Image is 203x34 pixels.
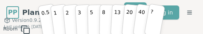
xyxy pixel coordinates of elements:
[65,7,71,34] p: 2
[22,7,83,18] span: Planning Poker
[124,7,133,34] p: 20
[124,2,147,11] div: New!
[147,6,154,33] p: ?
[8,8,17,17] span: PP
[12,17,42,23] span: Version 0.9.2
[90,7,93,34] p: 5
[6,6,83,19] a: PPPlanning Poker
[4,25,44,29] span: Last updated: [DATE]
[53,7,59,34] p: 1
[136,6,146,34] p: 40
[101,7,105,34] p: 8
[4,17,42,23] button: Version0.9.2
[77,7,82,34] p: 3
[150,5,179,20] a: Log in
[113,7,121,34] p: 13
